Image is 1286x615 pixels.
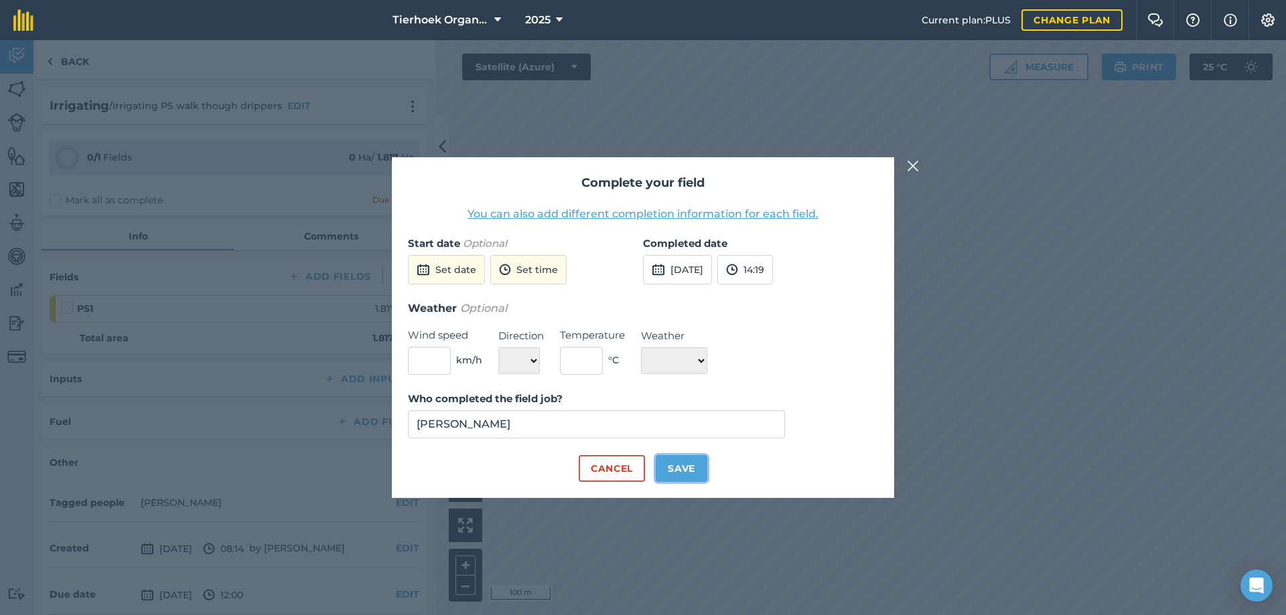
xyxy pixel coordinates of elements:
button: Save [656,455,707,482]
em: Optional [460,302,507,315]
img: svg+xml;base64,PD94bWwgdmVyc2lvbj0iMS4wIiBlbmNvZGluZz0idXRmLTgiPz4KPCEtLSBHZW5lcmF0b3I6IEFkb2JlIE... [726,262,738,278]
img: fieldmargin Logo [13,9,33,31]
strong: Start date [408,237,460,250]
button: 14:19 [717,255,773,284]
button: Set date [408,255,485,284]
img: A cog icon [1260,13,1276,27]
button: Set time [490,255,567,284]
strong: Completed date [643,237,727,250]
img: svg+xml;base64,PD94bWwgdmVyc2lvbj0iMS4wIiBlbmNvZGluZz0idXRmLTgiPz4KPCEtLSBHZW5lcmF0b3I6IEFkb2JlIE... [499,262,511,278]
h3: Weather [408,300,878,317]
span: Current plan : PLUS [922,13,1011,27]
label: Temperature [560,327,625,343]
label: Wind speed [408,327,482,343]
button: [DATE] [643,255,712,284]
span: Tierhoek Organic Farm [392,12,489,28]
img: svg+xml;base64,PD94bWwgdmVyc2lvbj0iMS4wIiBlbmNvZGluZz0idXRmLTgiPz4KPCEtLSBHZW5lcmF0b3I6IEFkb2JlIE... [652,262,665,278]
div: Open Intercom Messenger [1240,569,1273,602]
span: km/h [456,353,482,367]
em: Optional [463,237,507,250]
label: Direction [498,328,544,344]
h2: Complete your field [408,173,878,193]
strong: Who completed the field job? [408,392,563,405]
span: ° C [608,353,619,367]
img: A question mark icon [1185,13,1201,27]
img: svg+xml;base64,PHN2ZyB4bWxucz0iaHR0cDovL3d3dy53My5vcmcvMjAwMC9zdmciIHdpZHRoPSIxNyIgaGVpZ2h0PSIxNy... [1224,12,1237,28]
img: Two speech bubbles overlapping with the left bubble in the forefront [1147,13,1163,27]
img: svg+xml;base64,PD94bWwgdmVyc2lvbj0iMS4wIiBlbmNvZGluZz0idXRmLTgiPz4KPCEtLSBHZW5lcmF0b3I6IEFkb2JlIE... [417,262,430,278]
button: You can also add different completion information for each field. [468,206,818,222]
button: Cancel [579,455,645,482]
span: 2025 [525,12,551,28]
label: Weather [641,328,707,344]
a: Change plan [1021,9,1123,31]
img: svg+xml;base64,PHN2ZyB4bWxucz0iaHR0cDovL3d3dy53My5vcmcvMjAwMC9zdmciIHdpZHRoPSIyMiIgaGVpZ2h0PSIzMC... [907,158,919,174]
